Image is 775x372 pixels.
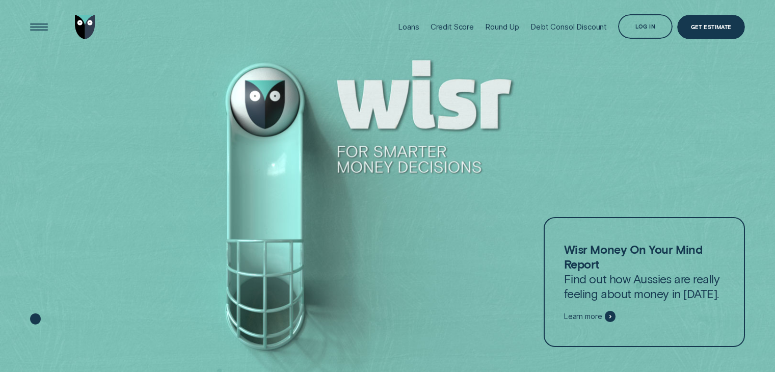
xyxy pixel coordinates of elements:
span: Learn more [564,312,602,321]
a: Wisr Money On Your Mind ReportFind out how Aussies are really feeling about money in [DATE].Learn... [544,217,745,347]
div: Debt Consol Discount [530,22,607,32]
div: Loans [398,22,419,32]
button: Open Menu [26,15,51,39]
a: Get Estimate [677,15,745,39]
button: Log in [618,14,673,39]
img: Wisr [75,15,95,39]
strong: Wisr Money On Your Mind Report [564,242,702,271]
div: Credit Score [431,22,474,32]
p: Find out how Aussies are really feeling about money in [DATE]. [564,242,725,301]
div: Round Up [485,22,519,32]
